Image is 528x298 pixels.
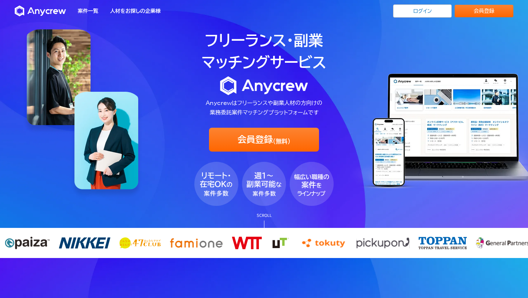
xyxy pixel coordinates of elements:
[393,4,452,18] a: ログイン
[242,162,286,206] img: fv_bubble2
[52,237,104,248] img: nikkei
[469,237,522,249] img: m-out inc.
[15,6,66,17] img: Anycrew
[113,237,154,248] img: 47club
[238,134,273,145] span: 会員登録
[411,237,460,249] img: toppan
[78,8,98,14] a: 案件一覧
[110,8,161,14] a: 人材をお探しの企業様
[349,237,403,249] img: pickupon
[225,237,255,249] img: wtt
[220,76,308,95] img: logo
[264,237,284,249] img: ut
[293,237,341,249] img: tokuty
[255,213,273,217] p: SCROLL
[455,5,513,17] a: 会員登録
[209,128,319,152] a: 会員登録(無料)
[194,29,334,73] h1: フリーランス・副業 マッチングサービス
[194,98,334,118] p: Anycrewはフリーランスや副業人材の方向けの 業務委託案件マッチングプラットフォームです
[163,237,216,249] img: famione
[290,162,334,206] img: fv_bubble3
[194,162,238,206] img: fv_bubble1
